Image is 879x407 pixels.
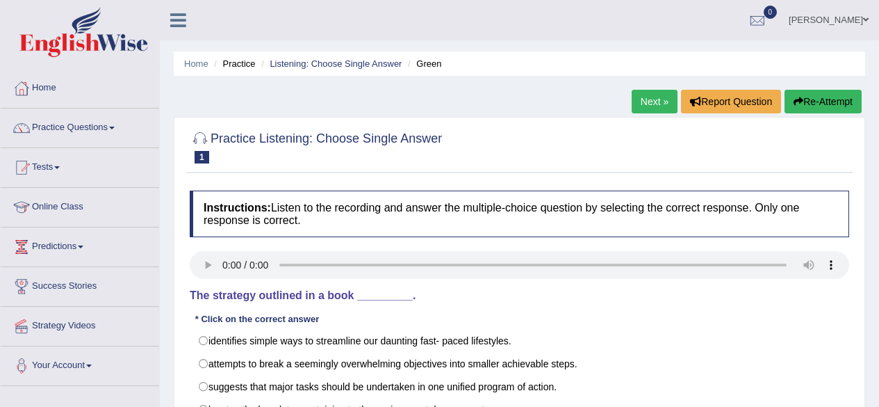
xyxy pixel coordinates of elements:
[204,202,271,214] b: Instructions:
[784,90,862,113] button: Re-Attempt
[1,346,159,381] a: Your Account
[1,267,159,302] a: Success Stories
[190,191,849,237] h4: Listen to the recording and answer the multiple-choice question by selecting the correct response...
[190,329,849,353] label: identifies simple ways to streamline our daunting fast- paced lifestyles.
[211,57,255,70] li: Practice
[190,312,325,326] div: * Click on the correct answer
[190,289,849,302] h4: The strategy outlined in a book _________.
[1,109,159,143] a: Practice Questions
[681,90,781,113] button: Report Question
[1,69,159,104] a: Home
[195,151,209,163] span: 1
[1,228,159,262] a: Predictions
[270,58,402,69] a: Listening: Choose Single Answer
[632,90,677,113] a: Next »
[764,6,778,19] span: 0
[184,58,208,69] a: Home
[1,307,159,342] a: Strategy Videos
[1,148,159,183] a: Tests
[190,129,442,163] h2: Practice Listening: Choose Single Answer
[190,352,849,376] label: attempts to break a seemingly overwhelming objectives into smaller achievable steps.
[190,375,849,399] label: suggests that major tasks should be undertaken in one unified program of action.
[404,57,441,70] li: Green
[1,188,159,223] a: Online Class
